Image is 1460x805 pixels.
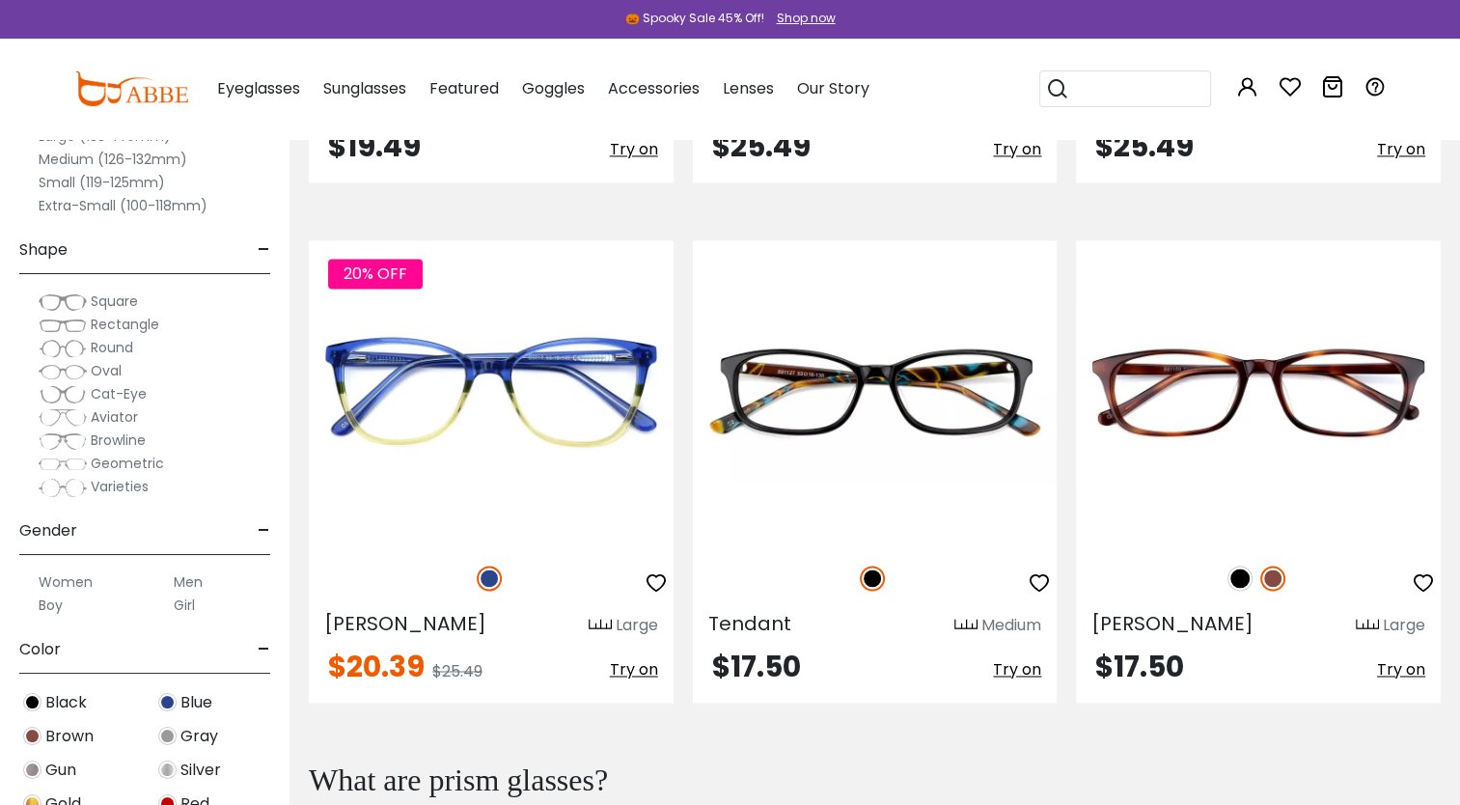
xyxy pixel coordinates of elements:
[39,408,87,428] img: Aviator.png
[610,658,658,680] span: Try on
[693,240,1058,544] img: Black Tendant - Acetate ,Universal Bridge Fit
[39,431,87,451] img: Browline.png
[993,132,1041,167] button: Try on
[91,315,159,334] span: Rectangle
[39,171,165,194] label: Small (119-125mm)
[39,362,87,381] img: Oval.png
[1377,138,1425,160] span: Try on
[217,77,300,99] span: Eyeglasses
[180,759,221,782] span: Silver
[39,385,87,404] img: Cat-Eye.png
[180,691,212,714] span: Blue
[39,194,207,217] label: Extra-Small (100-118mm)
[91,430,146,450] span: Browline
[1095,646,1184,687] span: $17.50
[91,291,138,311] span: Square
[429,77,499,99] span: Featured
[158,761,177,779] img: Silver
[19,508,77,554] span: Gender
[91,407,138,427] span: Aviator
[328,259,423,289] span: 20% OFF
[1377,132,1425,167] button: Try on
[1377,658,1425,680] span: Try on
[23,761,41,779] img: Gun
[767,10,836,26] a: Shop now
[39,570,93,594] label: Women
[610,138,658,160] span: Try on
[432,660,482,682] span: $25.49
[993,652,1041,687] button: Try on
[328,646,425,687] span: $20.39
[993,658,1041,680] span: Try on
[954,618,978,632] img: size ruler
[1091,610,1253,637] span: [PERSON_NAME]
[1095,125,1194,167] span: $25.49
[45,725,94,748] span: Brown
[158,727,177,745] img: Gray
[1383,614,1425,637] div: Large
[712,125,811,167] span: $25.49
[39,148,187,171] label: Medium (126-132mm)
[23,727,41,745] img: Brown
[608,77,700,99] span: Accessories
[74,71,188,106] img: abbeglasses.com
[625,10,764,27] div: 🎃 Spooky Sale 45% Off!
[19,626,61,673] span: Color
[258,508,270,554] span: -
[39,292,87,312] img: Square.png
[23,693,41,711] img: Black
[723,77,774,99] span: Lenses
[610,652,658,687] button: Try on
[324,610,486,637] span: [PERSON_NAME]
[91,361,122,380] span: Oval
[91,454,164,473] span: Geometric
[174,570,203,594] label: Men
[1356,618,1379,632] img: size ruler
[45,691,87,714] span: Black
[981,614,1041,637] div: Medium
[309,240,674,544] img: Blue Rosemary - Acetate ,Universal Bridge Fit
[477,566,502,591] img: Blue
[180,725,218,748] span: Gray
[860,566,885,591] img: Black
[39,339,87,358] img: Round.png
[19,227,68,273] span: Shape
[708,610,791,637] span: Tendant
[39,594,63,617] label: Boy
[91,338,133,357] span: Round
[1260,566,1285,591] img: Brown
[45,759,76,782] span: Gun
[258,626,270,673] span: -
[993,138,1041,160] span: Try on
[91,384,147,403] span: Cat-Eye
[309,761,1421,797] h2: What are prism glasses?
[797,77,869,99] span: Our Story
[39,478,87,498] img: Varieties.png
[323,77,406,99] span: Sunglasses
[610,132,658,167] button: Try on
[258,227,270,273] span: -
[91,477,149,496] span: Varieties
[1377,652,1425,687] button: Try on
[39,316,87,335] img: Rectangle.png
[158,693,177,711] img: Blue
[1227,566,1253,591] img: Black
[39,455,87,474] img: Geometric.png
[616,614,658,637] div: Large
[777,10,836,27] div: Shop now
[328,125,421,167] span: $19.49
[1076,240,1441,544] img: Brown Malon - Acetate ,Universal Bridge Fit
[712,646,801,687] span: $17.50
[522,77,585,99] span: Goggles
[174,594,195,617] label: Girl
[589,618,612,632] img: size ruler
